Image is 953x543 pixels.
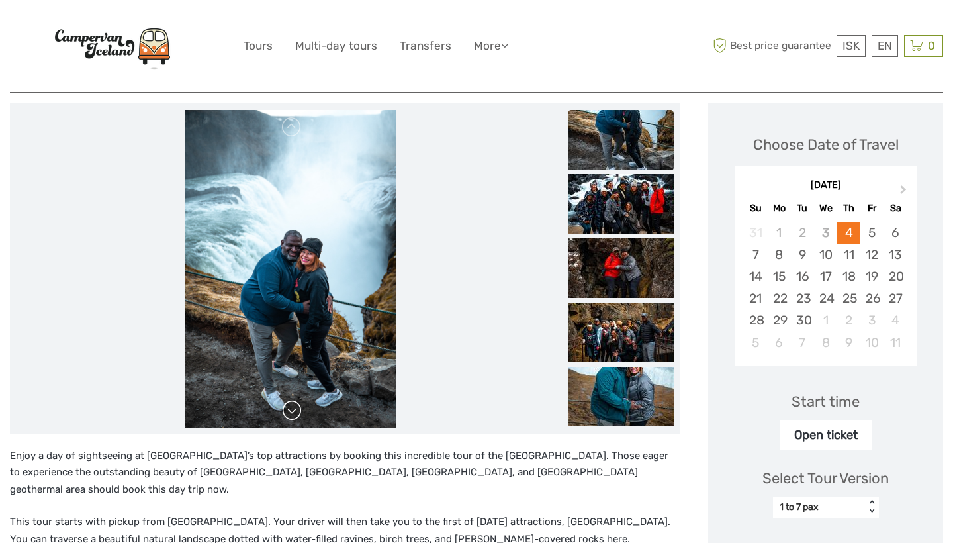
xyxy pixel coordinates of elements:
[860,199,884,217] div: Fr
[814,266,837,287] div: Choose Wednesday, September 17th, 2025
[884,309,907,331] div: Choose Saturday, October 4th, 2025
[837,309,860,331] div: Choose Thursday, October 2nd, 2025
[842,39,860,52] span: ISK
[792,391,860,412] div: Start time
[568,303,674,362] img: 5e2dd1a9fad442efb714657e83cceae1_slider_thumbnail.jpeg
[837,199,860,217] div: Th
[744,309,767,331] div: Choose Sunday, September 28th, 2025
[744,222,767,244] div: Not available Sunday, August 31st, 2025
[837,332,860,354] div: Choose Thursday, October 9th, 2025
[744,244,767,266] div: Choose Sunday, September 7th, 2025
[295,36,377,56] a: Multi-day tours
[860,266,884,287] div: Choose Friday, September 19th, 2025
[814,244,837,266] div: Choose Wednesday, September 10th, 2025
[768,309,791,331] div: Choose Monday, September 29th, 2025
[894,182,915,203] button: Next Month
[768,332,791,354] div: Choose Monday, October 6th, 2025
[568,174,674,234] img: 1e04ea4a265b4192a7ad39d092eb520d_slider_thumbnail.jpeg
[768,244,791,266] div: Choose Monday, September 8th, 2025
[884,287,907,309] div: Choose Saturday, September 27th, 2025
[10,448,680,499] p: Enjoy a day of sightseeing at [GEOGRAPHIC_DATA]’s top attractions by booking this incredible tour...
[568,238,674,298] img: 8ed641b649db43db8aff096d00b5a6dc_slider_thumbnail.jpeg
[40,19,185,74] img: Scandinavian Travel
[753,134,899,155] div: Choose Date of Travel
[860,332,884,354] div: Choose Friday, October 10th, 2025
[814,309,837,331] div: Choose Wednesday, October 1st, 2025
[568,110,674,170] img: 821b031bfdd14464aa777dfe27a97979_slider_thumbnail.jpeg
[744,287,767,309] div: Choose Sunday, September 21st, 2025
[744,332,767,354] div: Choose Sunday, October 5th, 2025
[814,199,837,217] div: We
[710,35,834,57] span: Best price guarantee
[768,287,791,309] div: Choose Monday, September 22nd, 2025
[735,179,917,193] div: [DATE]
[768,266,791,287] div: Choose Monday, September 15th, 2025
[884,244,907,266] div: Choose Saturday, September 13th, 2025
[791,332,814,354] div: Choose Tuesday, October 7th, 2025
[926,39,937,52] span: 0
[884,222,907,244] div: Choose Saturday, September 6th, 2025
[152,21,168,36] button: Open LiveChat chat widget
[791,244,814,266] div: Choose Tuesday, September 9th, 2025
[762,468,889,489] div: Select Tour Version
[860,309,884,331] div: Choose Friday, October 3rd, 2025
[814,287,837,309] div: Choose Wednesday, September 24th, 2025
[185,110,396,428] img: 821b031bfdd14464aa777dfe27a97979_main_slider.jpeg
[860,244,884,266] div: Choose Friday, September 12th, 2025
[744,199,767,217] div: Su
[872,35,898,57] div: EN
[791,266,814,287] div: Choose Tuesday, September 16th, 2025
[837,222,860,244] div: Choose Thursday, September 4th, 2025
[768,222,791,244] div: Not available Monday, September 1st, 2025
[791,309,814,331] div: Choose Tuesday, September 30th, 2025
[814,222,837,244] div: Not available Wednesday, September 3rd, 2025
[791,199,814,217] div: Tu
[791,222,814,244] div: Not available Tuesday, September 2nd, 2025
[837,244,860,266] div: Choose Thursday, September 11th, 2025
[19,23,150,34] p: We're away right now. Please check back later!
[768,199,791,217] div: Mo
[474,36,508,56] a: More
[884,332,907,354] div: Choose Saturday, October 11th, 2025
[791,287,814,309] div: Choose Tuesday, September 23rd, 2025
[860,222,884,244] div: Choose Friday, September 5th, 2025
[739,222,912,354] div: month 2025-09
[744,266,767,287] div: Choose Sunday, September 14th, 2025
[244,36,273,56] a: Tours
[780,420,872,450] div: Open ticket
[400,36,451,56] a: Transfers
[884,266,907,287] div: Choose Saturday, September 20th, 2025
[814,332,837,354] div: Choose Wednesday, October 8th, 2025
[884,199,907,217] div: Sa
[568,367,674,426] img: 0e3ff77567554f15a561fd73b21fbcfe_slider_thumbnail.jpeg
[780,501,858,514] div: 1 to 7 pax
[860,287,884,309] div: Choose Friday, September 26th, 2025
[837,266,860,287] div: Choose Thursday, September 18th, 2025
[866,500,877,514] div: < >
[837,287,860,309] div: Choose Thursday, September 25th, 2025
